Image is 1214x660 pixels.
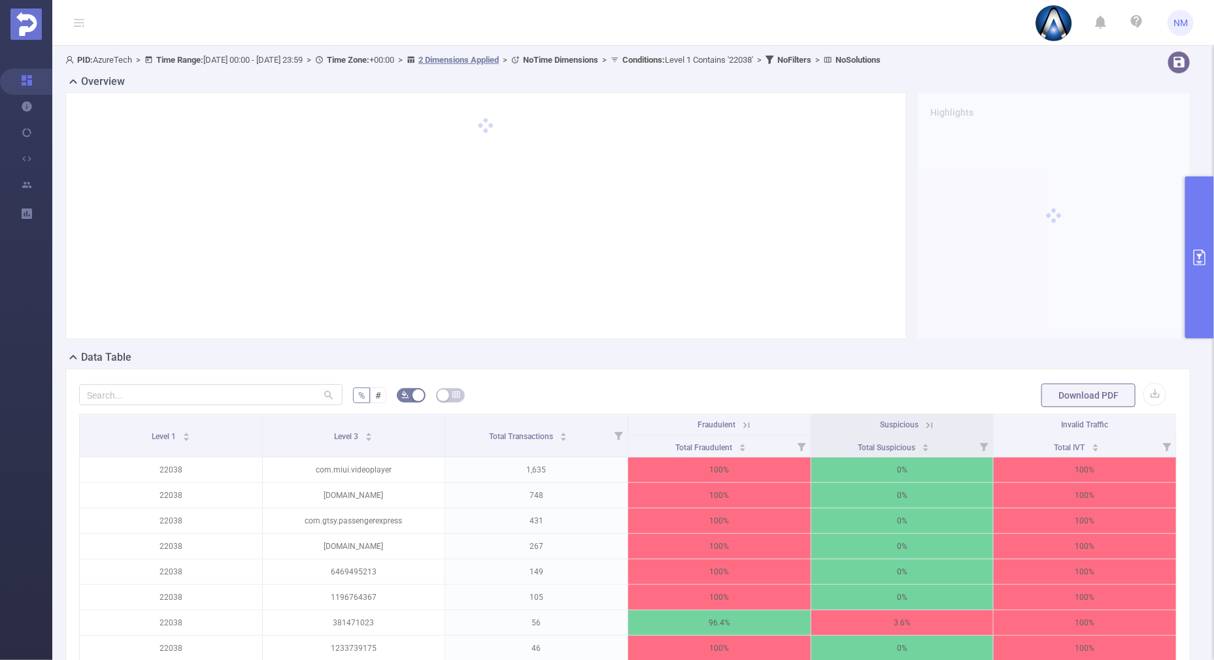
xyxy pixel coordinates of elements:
[418,55,499,65] u: 2 Dimensions Applied
[80,457,262,482] p: 22038
[811,483,994,508] p: 0%
[1173,10,1188,36] span: NM
[1054,443,1087,452] span: Total IVT
[10,8,42,40] img: Protected Media
[77,55,93,65] b: PID:
[675,443,734,452] span: Total Fraudulent
[65,55,881,65] span: AzureTech [DATE] 00:00 - [DATE] 23:59 +00:00
[1092,446,1099,450] i: icon: caret-down
[263,585,445,610] p: 1196764367
[622,55,665,65] b: Conditions :
[79,384,343,405] input: Search...
[445,610,628,635] p: 56
[375,390,381,401] span: #
[628,559,811,584] p: 100%
[811,457,994,482] p: 0%
[1041,384,1136,407] button: Download PDF
[445,585,628,610] p: 105
[358,390,365,401] span: %
[303,55,315,65] span: >
[628,508,811,533] p: 100%
[560,431,567,435] i: icon: caret-up
[401,391,409,399] i: icon: bg-colors
[365,431,373,435] i: icon: caret-up
[80,559,262,584] p: 22038
[609,414,628,457] i: Filter menu
[156,55,203,65] b: Time Range:
[489,432,555,441] span: Total Transactions
[445,483,628,508] p: 748
[628,610,811,635] p: 96.4%
[182,431,190,438] div: Sort
[792,436,811,457] i: Filter menu
[81,350,131,365] h2: Data Table
[132,55,144,65] span: >
[81,74,125,90] h2: Overview
[560,436,567,440] i: icon: caret-down
[922,442,930,446] i: icon: caret-up
[994,610,1176,635] p: 100%
[263,508,445,533] p: com.gtsy.passengerexpress
[152,432,178,441] span: Level 1
[1092,442,1099,446] i: icon: caret-up
[80,610,262,635] p: 22038
[445,508,628,533] p: 431
[80,483,262,508] p: 22038
[182,431,190,435] i: icon: caret-up
[365,436,373,440] i: icon: caret-down
[628,534,811,559] p: 100%
[1158,436,1176,457] i: Filter menu
[628,483,811,508] p: 100%
[80,585,262,610] p: 22038
[365,431,373,438] div: Sort
[452,391,460,399] i: icon: table
[445,534,628,559] p: 267
[739,446,747,450] i: icon: caret-down
[811,559,994,584] p: 0%
[739,442,747,446] i: icon: caret-up
[263,534,445,559] p: [DOMAIN_NAME]
[922,442,930,450] div: Sort
[560,431,567,438] div: Sort
[922,446,930,450] i: icon: caret-down
[1062,420,1109,429] span: Invalid Traffic
[835,55,881,65] b: No Solutions
[858,443,918,452] span: Total Suspicious
[994,483,1176,508] p: 100%
[263,559,445,584] p: 6469495213
[628,457,811,482] p: 100%
[598,55,611,65] span: >
[698,420,735,429] span: Fraudulent
[811,585,994,610] p: 0%
[263,483,445,508] p: [DOMAIN_NAME]
[628,585,811,610] p: 100%
[753,55,766,65] span: >
[263,457,445,482] p: com.miui.videoplayer
[80,534,262,559] p: 22038
[811,508,994,533] p: 0%
[994,585,1176,610] p: 100%
[65,56,77,64] i: icon: user
[880,420,919,429] span: Suspicious
[811,534,994,559] p: 0%
[975,436,993,457] i: Filter menu
[994,559,1176,584] p: 100%
[523,55,598,65] b: No Time Dimensions
[994,457,1176,482] p: 100%
[335,432,361,441] span: Level 3
[445,457,628,482] p: 1,635
[811,55,824,65] span: >
[739,442,747,450] div: Sort
[777,55,811,65] b: No Filters
[445,559,628,584] p: 149
[394,55,407,65] span: >
[811,610,994,635] p: 3.6%
[182,436,190,440] i: icon: caret-down
[80,508,262,533] p: 22038
[327,55,369,65] b: Time Zone:
[1092,442,1100,450] div: Sort
[622,55,753,65] span: Level 1 Contains '22038'
[263,610,445,635] p: 381471023
[994,508,1176,533] p: 100%
[994,534,1176,559] p: 100%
